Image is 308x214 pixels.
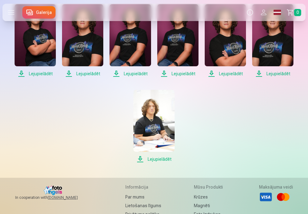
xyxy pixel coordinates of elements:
span: Lejupielādēt [15,70,56,77]
span: 0 [294,9,301,16]
a: Krūzes [194,193,226,201]
a: Global [270,4,284,21]
span: Lejupielādēt [252,70,293,77]
h5: Maksājuma veidi [259,184,293,190]
a: Galerija [22,6,56,19]
button: Profils [257,4,270,21]
span: Lejupielādēt [157,70,199,77]
a: Lejupielādēt [109,4,151,77]
a: Lejupielādēt [62,4,103,77]
a: [DOMAIN_NAME] [48,195,93,200]
a: Lejupielādēt [157,4,199,77]
a: Lejupielādēt [252,4,293,77]
a: Lietošanas līgums [125,201,161,210]
button: Info [243,4,257,21]
li: Mastercard [276,190,290,204]
a: Grozs0 [284,4,306,21]
li: Visa [259,190,273,204]
a: Lejupielādēt [205,4,246,77]
a: Lejupielādēt [15,4,56,77]
span: Lejupielādēt [205,70,246,77]
a: Par mums [125,193,161,201]
a: Magnēti [194,201,226,210]
span: Lejupielādēt [109,70,151,77]
span: Lejupielādēt [62,70,103,77]
span: In cooperation with [15,195,93,200]
h5: Mūsu produkti [194,184,226,190]
a: Lejupielādēt [133,90,175,163]
span: Lejupielādēt [133,155,175,163]
h5: Informācija [125,184,161,190]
